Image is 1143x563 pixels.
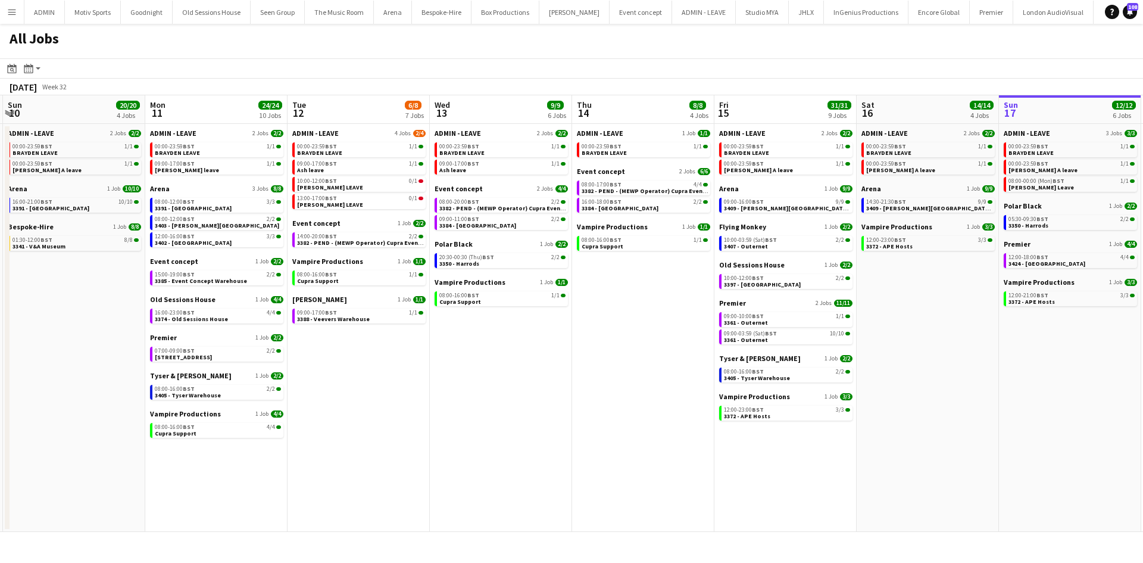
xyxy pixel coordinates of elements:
button: Event concept [610,1,672,24]
button: Old Sessions House [173,1,251,24]
button: Encore Global [908,1,970,24]
button: InGenius Productions [824,1,908,24]
button: Premier [970,1,1013,24]
a: 108 [1123,5,1137,19]
button: Arena [374,1,412,24]
button: Motiv Sports [65,1,121,24]
button: The Music Room [305,1,374,24]
button: JHLX [789,1,824,24]
span: 108 [1127,3,1138,11]
button: Studio MYA [736,1,789,24]
button: Seen Group [251,1,305,24]
button: Bespoke-Hire [412,1,471,24]
button: Box Productions [471,1,539,24]
div: [DATE] [10,81,37,93]
button: London AudioVisual [1013,1,1094,24]
button: ADMIN [24,1,65,24]
button: [PERSON_NAME] [539,1,610,24]
button: ADMIN - LEAVE [672,1,736,24]
button: Goodnight [121,1,173,24]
